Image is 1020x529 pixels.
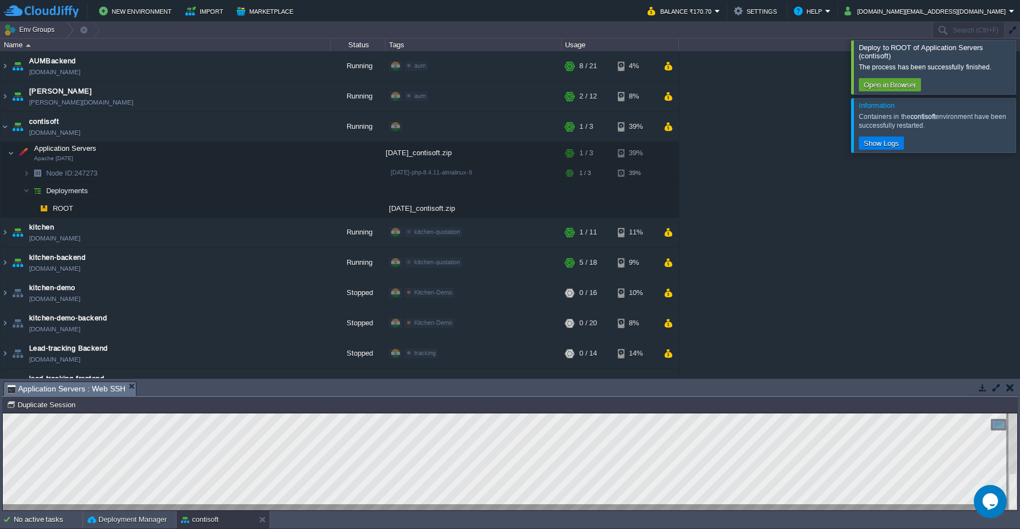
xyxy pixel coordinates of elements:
a: [PERSON_NAME][DOMAIN_NAME] [29,97,133,108]
div: Stopped [331,278,386,308]
img: AMDAwAAAACH5BAEAAAAALAAAAAABAAEAAAICRAEAOw== [26,44,31,47]
div: 10% [618,369,654,399]
img: AMDAwAAAACH5BAEAAAAALAAAAAABAAEAAAICRAEAOw== [1,248,9,277]
img: AMDAwAAAACH5BAEAAAAALAAAAAABAAEAAAICRAEAOw== [1,308,9,338]
a: [DOMAIN_NAME] [29,233,80,244]
div: 4% [618,51,654,81]
img: CloudJiffy [4,4,79,18]
div: Running [331,81,386,111]
button: contisoft [181,514,218,525]
span: kitchen-quotation [414,259,460,265]
div: Running [331,369,386,399]
span: aum [414,92,426,99]
img: AMDAwAAAACH5BAEAAAAALAAAAAABAAEAAAICRAEAOw== [1,369,9,399]
a: Lead-tracking Backend [29,343,108,354]
a: ROOT [52,204,75,213]
img: AMDAwAAAACH5BAEAAAAALAAAAAABAAEAAAICRAEAOw== [10,278,25,308]
img: AMDAwAAAACH5BAEAAAAALAAAAAABAAEAAAICRAEAOw== [23,182,30,199]
span: Deploy to ROOT of Application Servers (contisoft) [859,43,983,60]
img: AMDAwAAAACH5BAEAAAAALAAAAAABAAEAAAICRAEAOw== [8,142,14,164]
button: New Environment [99,4,175,18]
div: No active tasks [14,511,83,528]
img: AMDAwAAAACH5BAEAAAAALAAAAAABAAEAAAICRAEAOw== [10,369,25,399]
img: AMDAwAAAACH5BAEAAAAALAAAAAABAAEAAAICRAEAOw== [23,165,30,182]
a: Application ServersApache [DATE] [33,144,98,152]
img: AMDAwAAAACH5BAEAAAAALAAAAAABAAEAAAICRAEAOw== [10,112,25,141]
a: [DOMAIN_NAME] [29,127,80,138]
div: Name [1,39,330,51]
div: 0 / 14 [579,339,597,368]
span: Application Servers [33,144,98,153]
a: contisoft [29,116,59,127]
button: Env Groups [4,22,58,37]
div: [DATE]_contisoft.zip [386,142,562,164]
button: Show Logs [860,138,902,148]
button: Open in Browser [860,80,919,90]
iframe: chat widget [974,485,1009,518]
div: Running [331,217,386,247]
img: AMDAwAAAACH5BAEAAAAALAAAAAABAAEAAAICRAEAOw== [1,81,9,111]
div: Running [331,51,386,81]
a: [PERSON_NAME] [29,86,92,97]
span: Application Servers : Web SSH [7,382,125,396]
a: kitchen-demo [29,282,75,293]
button: Import [185,4,227,18]
button: Deployment Manager [87,514,167,525]
div: 1 / 3 [579,112,593,141]
img: AMDAwAAAACH5BAEAAAAALAAAAAABAAEAAAICRAEAOw== [1,278,9,308]
a: [DOMAIN_NAME] [29,354,80,365]
div: Running [331,112,386,141]
div: 14% [618,339,654,368]
div: 0 / 20 [579,308,597,338]
img: AMDAwAAAACH5BAEAAAAALAAAAAABAAEAAAICRAEAOw== [10,51,25,81]
img: AMDAwAAAACH5BAEAAAAALAAAAAABAAEAAAICRAEAOw== [30,200,36,217]
img: AMDAwAAAACH5BAEAAAAALAAAAAABAAEAAAICRAEAOw== [1,339,9,368]
img: AMDAwAAAACH5BAEAAAAALAAAAAABAAEAAAICRAEAOw== [10,308,25,338]
img: AMDAwAAAACH5BAEAAAAALAAAAAABAAEAAAICRAEAOw== [30,182,45,199]
span: Node ID: [46,169,74,177]
a: Node ID:247273 [45,168,99,178]
div: Stopped [331,308,386,338]
div: 39% [618,142,654,164]
div: The process has been successfully finished. [859,63,1013,72]
div: 1 / 11 [579,217,597,247]
div: 5 / 18 [579,248,597,277]
button: Settings [734,4,780,18]
b: contisoft [911,113,935,121]
a: lead-tracking-frontend [29,373,104,384]
img: AMDAwAAAACH5BAEAAAAALAAAAAABAAEAAAICRAEAOw== [10,217,25,247]
span: aum [414,62,426,69]
button: [DOMAIN_NAME][EMAIL_ADDRESS][DOMAIN_NAME] [844,4,1009,18]
span: AUMBackend [29,56,76,67]
a: [DOMAIN_NAME] [29,293,80,304]
a: [DOMAIN_NAME] [29,263,80,274]
button: Duplicate Session [7,400,79,410]
img: AMDAwAAAACH5BAEAAAAALAAAAAABAAEAAAICRAEAOw== [10,81,25,111]
div: 39% [618,165,654,182]
a: [DOMAIN_NAME] [29,67,80,78]
span: kitchen-demo-backend [29,313,107,324]
span: Kitchen-Demo [414,319,452,326]
div: Stopped [331,339,386,368]
button: Help [794,4,825,18]
span: Information [859,101,895,110]
a: kitchen-backend [29,252,85,263]
img: AMDAwAAAACH5BAEAAAAALAAAAAABAAEAAAICRAEAOw== [30,165,45,182]
a: Deployments [45,186,90,195]
span: kitchen-quotation [414,228,460,235]
img: AMDAwAAAACH5BAEAAAAALAAAAAABAAEAAAICRAEAOw== [36,200,52,217]
div: Containers in the environment have been successfully restarted. [859,112,1013,130]
a: kitchen [29,222,54,233]
div: 8% [618,81,654,111]
a: [DOMAIN_NAME] [29,324,80,335]
img: AMDAwAAAACH5BAEAAAAALAAAAAABAAEAAAICRAEAOw== [1,112,9,141]
button: Marketplace [237,4,297,18]
img: AMDAwAAAACH5BAEAAAAALAAAAAABAAEAAAICRAEAOw== [10,339,25,368]
div: 1 / 3 [579,165,591,182]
